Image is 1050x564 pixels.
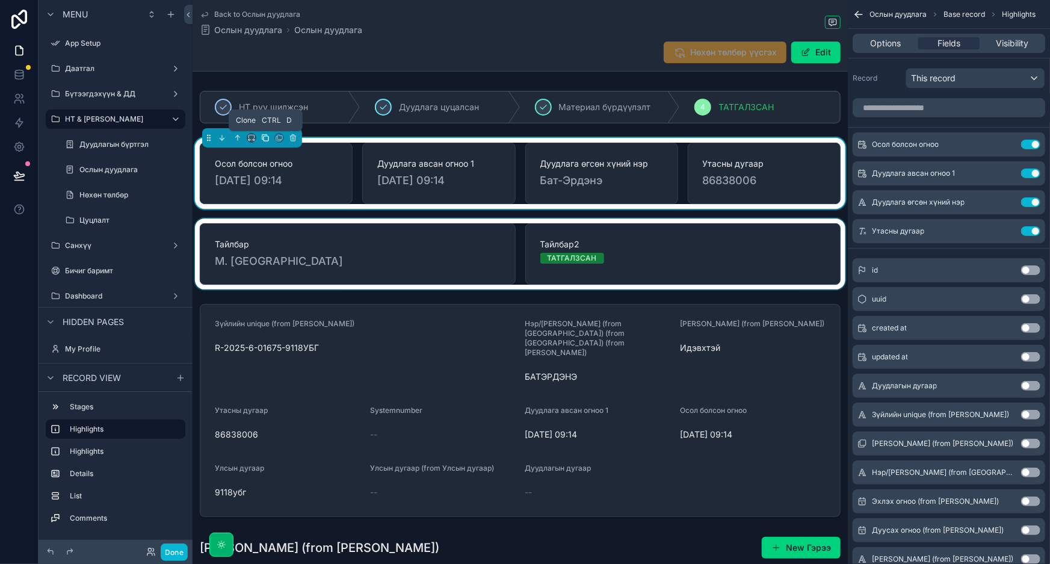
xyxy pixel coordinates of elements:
[70,402,181,412] label: Stages
[215,172,338,189] span: [DATE] 09:14
[872,169,955,178] span: Дуудлага авсан огноо 1
[937,37,960,49] span: Fields
[540,158,663,170] span: Дуудлага өгсөн хүний нэр
[39,392,193,540] div: scrollable content
[65,344,183,354] label: My Profile
[261,114,282,126] span: Ctrl
[872,265,878,275] span: id
[70,447,181,456] label: Highlights
[79,140,183,149] label: Дуудлагын бүртгэл
[63,8,88,20] span: Menu
[63,316,124,328] span: Hidden pages
[70,469,181,479] label: Details
[46,339,185,359] a: My Profile
[1002,10,1036,19] span: Highlights
[46,287,185,306] a: Dashboard
[540,172,663,189] span: Бат-Эрдэнэ
[46,59,185,78] a: Даатгал
[853,73,901,83] label: Record
[872,497,999,506] span: Эхлэх огноо (from [PERSON_NAME])
[60,135,185,154] a: Дуудлагын бүртгэл
[872,381,937,391] span: Дуудлагын дугаар
[65,64,166,73] label: Даатгал
[872,197,965,207] span: Дуудлага өгсөн хүний нэр
[872,468,1016,477] span: Нэр/[PERSON_NAME] (from [GEOGRAPHIC_DATA]) (from [GEOGRAPHIC_DATA]) (from [PERSON_NAME])
[70,424,176,434] label: Highlights
[215,158,338,170] span: Осол болсон огноо
[703,158,826,170] span: Утасны дугаар
[872,140,939,149] span: Осол болсон огноо
[46,261,185,280] a: Бичиг баримт
[46,110,185,129] a: НТ & [PERSON_NAME]
[63,372,121,384] span: Record view
[872,439,1013,448] span: [PERSON_NAME] (from [PERSON_NAME])
[214,10,300,19] span: Back to Ослын дуудлага
[872,352,908,362] span: updated at
[60,211,185,230] a: Цуцлалт
[872,294,886,304] span: uuid
[872,226,924,236] span: Утасны дугаар
[285,116,294,125] span: D
[70,513,181,523] label: Comments
[943,10,985,19] span: Base record
[236,116,256,125] span: Clone
[703,172,826,189] span: 86838006
[200,10,300,19] a: Back to Ослын дуудлага
[377,158,500,170] span: Дуудлага авсан огноо 1
[46,34,185,53] a: App Setup
[79,165,183,175] label: Ослын дуудлага
[70,491,181,501] label: List
[65,114,161,124] label: НТ & [PERSON_NAME]
[60,185,185,205] a: Нөхөн төлбөр
[911,72,956,84] span: This record
[872,525,1004,535] span: Дуусах огноо (from [PERSON_NAME])
[214,24,282,36] span: Ослын дуудлага
[65,291,166,301] label: Dashboard
[869,10,927,19] span: Ослын дуудлага
[200,24,282,36] a: Ослын дуудлага
[46,236,185,255] a: Санхүү
[872,323,907,333] span: created at
[60,160,185,179] a: Ослын дуудлага
[161,544,188,561] button: Done
[870,37,901,49] span: Options
[65,266,183,276] label: Бичиг баримт
[872,410,1009,420] span: Зүйлийн unique (from [PERSON_NAME])
[791,42,841,63] button: Edit
[65,241,166,250] label: Санхүү
[79,215,183,225] label: Цуцлалт
[65,39,183,48] label: App Setup
[294,24,362,36] a: Ослын дуудлага
[46,84,185,104] a: Бүтээгдэхүүн & ДД
[906,68,1045,88] button: This record
[65,89,166,99] label: Бүтээгдэхүүн & ДД
[377,172,500,189] span: [DATE] 09:14
[79,190,183,200] label: Нөхөн төлбөр
[996,37,1028,49] span: Visibility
